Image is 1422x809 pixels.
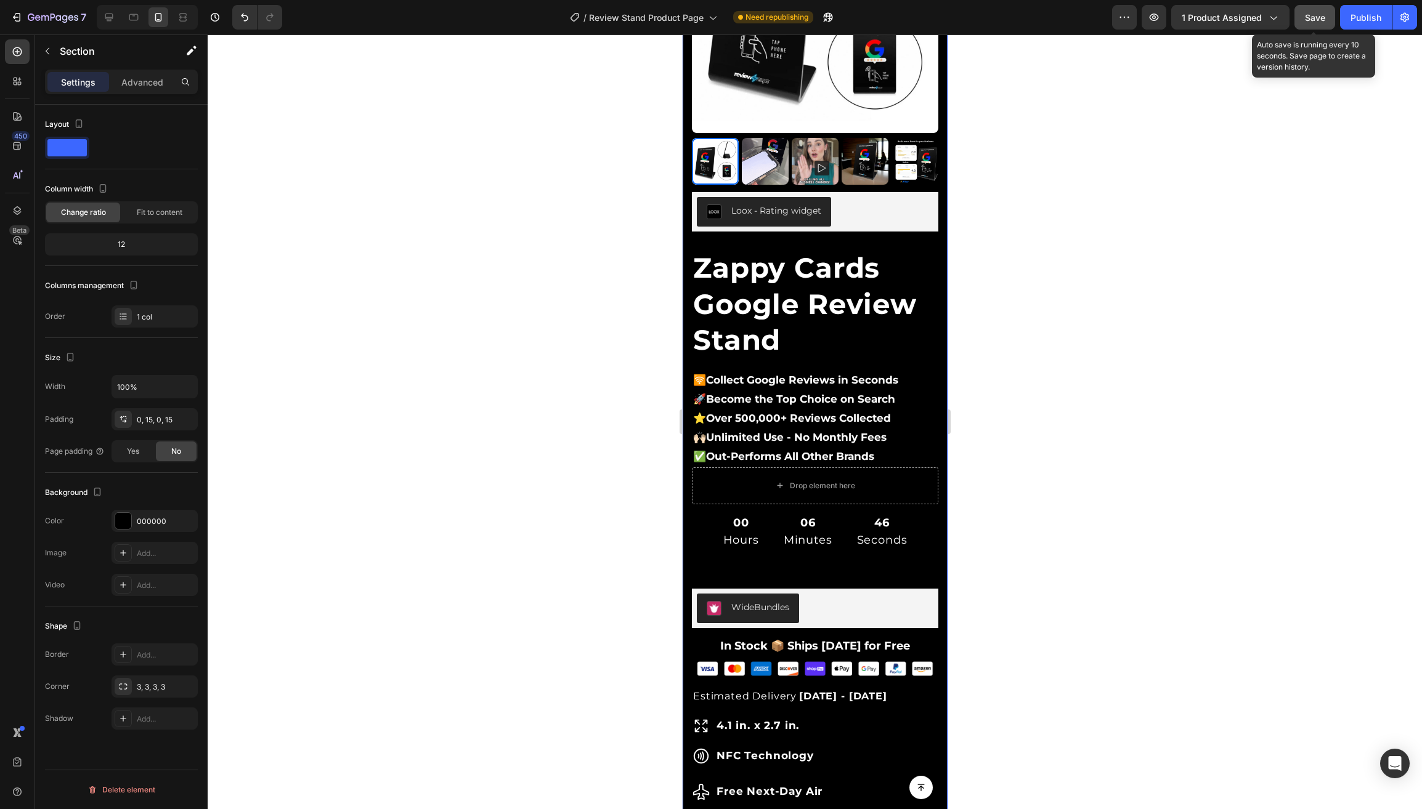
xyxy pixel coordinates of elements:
div: Color [45,515,64,526]
button: 7 [5,5,92,30]
div: Corner [45,681,70,692]
div: 12 [47,236,195,253]
div: Column width [45,181,110,198]
span: Review Stand Product Page [589,11,704,24]
div: 1 col [137,312,195,323]
div: Image [45,547,67,558]
span: Change ratio [61,207,106,218]
span: Need republishing [746,12,808,23]
button: Save [1294,5,1335,30]
div: Padding [45,414,73,425]
div: Size [45,350,78,366]
span: / [583,11,587,24]
div: Undo/Redo [232,5,282,30]
div: 450 [12,131,30,141]
div: Shadow [45,713,73,724]
button: 1 product assigned [1171,5,1290,30]
iframe: Design area [683,34,948,809]
p: Advanced [121,76,163,89]
div: Background [45,485,105,501]
div: Publish [1351,11,1381,24]
span: Save [1305,12,1325,23]
p: Settings [61,76,95,89]
div: Add... [137,714,195,725]
div: 000000 [137,516,195,527]
div: Video [45,579,65,590]
button: Publish [1340,5,1392,30]
div: Add... [137,580,195,591]
p: 7 [81,10,86,25]
div: Width [45,381,65,392]
div: Beta [9,225,30,235]
span: No [171,446,181,457]
span: Fit to content [137,207,182,218]
button: Delete element [45,780,198,800]
div: Add... [137,650,195,661]
input: Auto [112,376,197,398]
div: Columns management [45,278,141,294]
div: 0, 15, 0, 15 [137,414,195,425]
span: Yes [127,446,139,457]
div: Page padding [45,446,105,457]
span: 1 product assigned [1182,11,1262,24]
div: Open Intercom Messenger [1380,749,1410,778]
div: Border [45,649,69,660]
div: 3, 3, 3, 3 [137,682,195,693]
div: Shape [45,618,84,635]
p: Section [60,44,161,58]
div: Add... [137,548,195,559]
div: Delete element [87,783,155,797]
div: Layout [45,116,86,133]
div: Order [45,311,65,322]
